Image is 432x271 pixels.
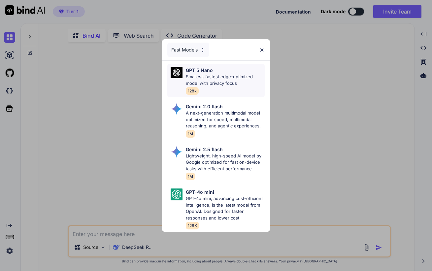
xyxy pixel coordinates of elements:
img: Pick Models [171,146,183,158]
img: Pick Models [171,67,183,78]
p: GPT-4o mini [186,188,214,195]
span: 128K [186,222,199,229]
p: GPT-4o mini, advancing cost-efficient intelligence, is the latest model from OpenAI. Designed for... [186,195,265,221]
span: 1M [186,130,195,138]
p: Gemini 2.5 flash [186,146,223,153]
img: Pick Models [200,47,205,53]
p: GPT 5 Nano [186,67,213,74]
img: close [259,47,265,53]
p: A next-generation multimodal model optimized for speed, multimodal reasoning, and agentic experie... [186,110,265,129]
div: Fast Models [167,43,209,57]
p: Lightweight, high-speed AI model by Google optimized for fast on-device tasks with efficient perf... [186,153,265,172]
img: Pick Models [171,103,183,115]
span: 1M [186,173,195,180]
img: Pick Models [171,188,183,200]
p: Smallest, fastest edge-optimized model with privacy focus [186,74,265,86]
p: Gemini 2.0 flash [186,103,223,110]
span: 128k [186,87,199,95]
